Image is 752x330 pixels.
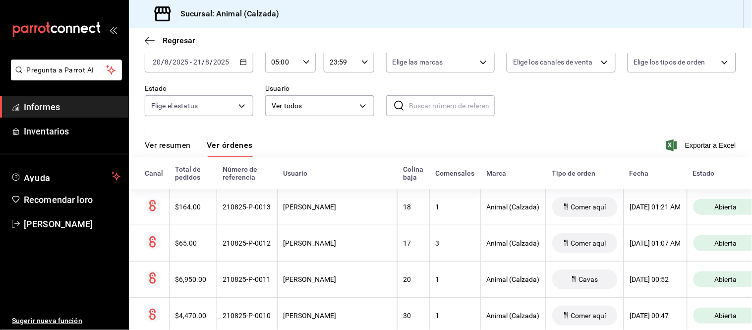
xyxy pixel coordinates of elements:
font: Ver órdenes [207,140,253,150]
font: 210825-P-0013 [223,203,271,211]
div: pestañas de navegación [145,140,253,157]
font: / [202,58,205,66]
button: abrir_cajón_menú [109,26,117,34]
font: Estado [693,169,715,177]
font: [DATE] 00:47 [630,312,669,320]
font: Sucursal: Animal (Calzada) [180,9,279,18]
font: 210825-P-0012 [223,239,271,247]
font: [DATE] 00:52 [630,275,669,283]
font: Abierta [715,203,737,211]
button: Exportar a Excel [668,139,736,151]
font: 18 [404,203,411,211]
button: Pregunta a Parrot AI [11,60,122,80]
font: Elige los canales de venta [513,58,592,66]
input: ---- [172,58,189,66]
font: Comer aquí [571,312,606,320]
font: Exportar a Excel [685,141,736,149]
font: Usuario [283,169,307,177]
font: Abierta [715,239,737,247]
font: 1 [436,312,440,320]
font: [PERSON_NAME] [284,312,337,320]
font: Tipo de orden [552,169,595,177]
font: / [161,58,164,66]
font: Colina baja [403,165,423,181]
input: -- [205,58,210,66]
font: 30 [404,312,411,320]
font: Comensales [435,169,474,177]
font: [PERSON_NAME] [284,203,337,211]
font: Ayuda [24,173,51,183]
font: [DATE] 01:21 AM [630,203,681,211]
font: Pregunta a Parrot AI [27,66,94,74]
font: 20 [404,275,411,283]
font: 3 [436,239,440,247]
font: Sugerir nueva función [12,317,82,325]
font: Inventarios [24,126,69,136]
font: Abierta [715,275,737,283]
font: Canal [145,169,163,177]
font: [PERSON_NAME] [284,275,337,283]
font: Elige los tipos de orden [634,58,705,66]
font: 1 [436,203,440,211]
font: Total de pedidos [175,165,201,181]
font: Elige las marcas [393,58,443,66]
font: Número de referencia [223,165,257,181]
input: ---- [213,58,230,66]
font: Comer aquí [571,203,606,211]
font: $6,950.00 [175,275,207,283]
font: 17 [404,239,411,247]
font: $65.00 [175,239,197,247]
font: 210825-P-0011 [223,275,271,283]
font: [DATE] 01:07 AM [630,239,681,247]
font: Regresar [163,36,195,45]
font: Animal (Calzada) [487,203,540,211]
font: $164.00 [175,203,201,211]
input: Buscar número de referencia [409,96,495,116]
font: $4,470.00 [175,312,207,320]
font: Ver todos [272,102,302,110]
font: Usuario [265,85,289,93]
font: Animal (Calzada) [487,312,540,320]
font: Fecha [630,169,649,177]
button: Regresar [145,36,195,45]
font: Elige el estatus [151,102,198,110]
font: [PERSON_NAME] [284,239,337,247]
font: Animal (Calzada) [487,239,540,247]
font: / [169,58,172,66]
input: -- [152,58,161,66]
font: Cavas [579,275,598,283]
font: 1 [436,275,440,283]
font: Animal (Calzada) [487,275,540,283]
font: 210825-P-0010 [223,312,271,320]
input: -- [193,58,202,66]
input: -- [164,58,169,66]
font: Informes [24,102,60,112]
font: - [190,58,192,66]
font: Comer aquí [571,239,606,247]
font: [PERSON_NAME] [24,219,93,229]
a: Pregunta a Parrot AI [7,72,122,82]
font: Estado [145,85,167,93]
font: Abierta [715,312,737,320]
font: Recomendar loro [24,195,93,205]
font: / [210,58,213,66]
font: Ver resumen [145,140,191,150]
font: Marca [486,169,506,177]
